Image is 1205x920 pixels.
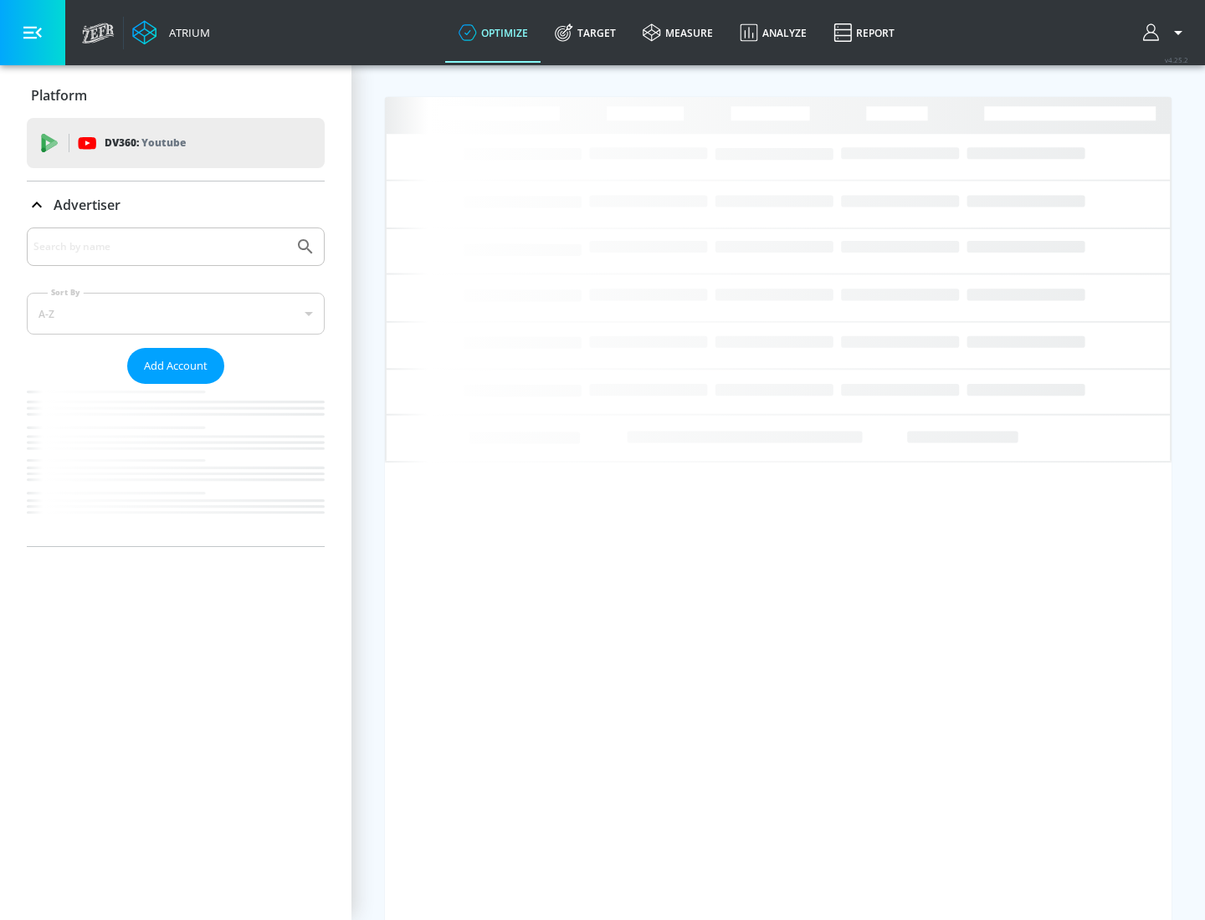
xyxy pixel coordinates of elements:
div: Atrium [162,25,210,40]
p: Advertiser [54,196,120,214]
a: Target [541,3,629,63]
a: Report [820,3,908,63]
label: Sort By [48,287,84,298]
button: Add Account [127,348,224,384]
span: Add Account [144,356,208,376]
a: Atrium [132,20,210,45]
a: measure [629,3,726,63]
a: Analyze [726,3,820,63]
p: DV360: [105,134,186,152]
p: Platform [31,86,87,105]
span: v 4.25.2 [1165,55,1188,64]
nav: list of Advertiser [27,384,325,546]
a: optimize [445,3,541,63]
p: Youtube [141,134,186,151]
div: Advertiser [27,181,325,228]
input: Search by name [33,236,287,258]
div: Advertiser [27,227,325,546]
div: Platform [27,72,325,119]
div: DV360: Youtube [27,118,325,168]
div: A-Z [27,293,325,335]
